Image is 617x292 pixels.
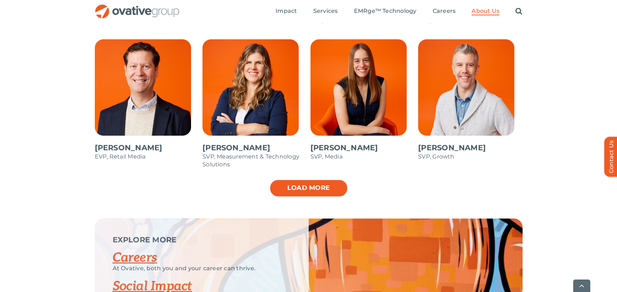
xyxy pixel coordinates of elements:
[313,7,338,15] a: Services
[433,7,456,15] a: Careers
[113,236,291,243] p: EXPLORE MORE
[276,7,297,15] a: Impact
[113,250,157,266] a: Careers
[472,7,499,15] a: About Us
[515,7,522,15] a: Search
[354,7,417,15] a: EMRge™ Technology
[269,179,348,197] a: Load more
[94,4,180,10] a: OG_Full_horizontal_RGB
[113,265,291,272] p: At Ovative, both you and your career can thrive.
